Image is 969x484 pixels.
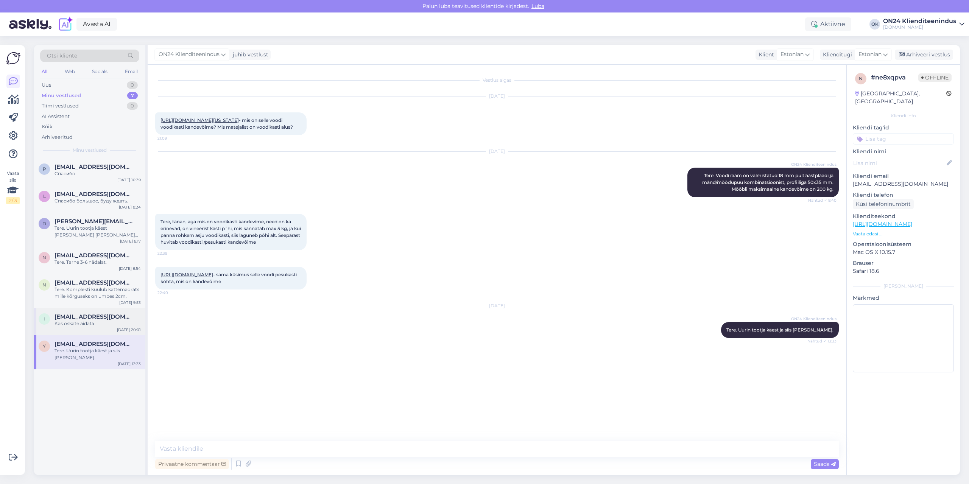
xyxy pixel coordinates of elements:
span: 22:39 [157,251,186,256]
div: Vaata siia [6,170,20,204]
div: 7 [127,92,138,100]
span: y [43,343,46,349]
p: Brauser [853,259,954,267]
div: [DATE] 9:54 [119,266,141,271]
a: [URL][DOMAIN_NAME] [160,272,213,277]
div: Privaatne kommentaar [155,459,229,469]
div: All [40,67,49,76]
span: Otsi kliente [47,52,77,60]
div: Vestlus algas [155,77,839,84]
div: Arhiveeri vestlus [895,50,953,60]
span: Offline [918,73,952,82]
div: 2 / 3 [6,197,20,204]
div: juhib vestlust [230,51,268,59]
span: N [42,282,46,288]
div: Kõik [42,123,53,131]
div: Klient [756,51,774,59]
span: yanic6@gmail.com [55,341,133,347]
span: ON24 Klienditeenindus [791,316,837,322]
span: Lengrin@rambler.ru [55,191,133,198]
p: Klienditeekond [853,212,954,220]
div: Küsi telefoninumbrit [853,199,914,209]
div: Tiimi vestlused [42,102,79,110]
span: ON24 Klienditeenindus [791,162,837,167]
div: [DATE] [155,302,839,309]
span: iirialeste645@gmail.com [55,313,133,320]
span: n [859,76,863,81]
div: Aktiivne [805,17,851,31]
a: [URL][DOMAIN_NAME][US_STATE] [160,117,239,123]
div: Web [63,67,76,76]
div: Socials [90,67,109,76]
p: Kliendi telefon [853,191,954,199]
div: # ne8xqpva [871,73,918,82]
div: [DATE] [155,148,839,155]
div: Tere. Uurin tootja käest [PERSON_NAME] [PERSON_NAME] saabub vastus. [55,225,141,238]
span: i [44,316,45,322]
span: L [43,193,46,199]
div: [DATE] 10:39 [117,177,141,183]
div: Tere. Tarne 3-6 nädalat. [55,259,141,266]
div: Arhiveeritud [42,134,73,141]
div: [DATE] 20:01 [117,327,141,333]
p: Operatsioonisüsteem [853,240,954,248]
span: Minu vestlused [73,147,107,154]
div: Спасибо большое, буду ждать. [55,198,141,204]
p: [EMAIL_ADDRESS][DOMAIN_NAME] [853,180,954,188]
div: [PERSON_NAME] [853,283,954,289]
div: [DATE] [155,93,839,100]
input: Lisa tag [853,133,954,145]
div: AI Assistent [42,113,70,120]
div: Спасибо [55,170,141,177]
p: Märkmed [853,294,954,302]
span: 21:09 [157,135,186,141]
span: Estonian [780,50,804,59]
span: Estonian [858,50,882,59]
span: Natalia90664@gmail.com [55,252,133,259]
span: d [42,221,46,226]
div: Kliendi info [853,112,954,119]
p: Kliendi email [853,172,954,180]
div: Kas oskate aidata [55,320,141,327]
div: Tere. Uurin tootja käest ja siis [PERSON_NAME]. [55,347,141,361]
div: [DOMAIN_NAME] [883,24,956,30]
span: N [42,255,46,260]
input: Lisa nimi [853,159,945,167]
div: Uus [42,81,51,89]
img: Askly Logo [6,51,20,65]
span: Saada [814,461,836,467]
div: 0 [127,81,138,89]
span: - sama küsimus selle voodi pesukasti kohta, mis on kandevõime [160,272,298,284]
div: 0 [127,102,138,110]
span: Tere. Uurin tootja käest ja siis [PERSON_NAME]. [726,327,833,333]
p: Safari 18.6 [853,267,954,275]
div: Klienditugi [820,51,852,59]
span: p [43,166,46,172]
div: OK [869,19,880,30]
span: Nähtud ✓ 13:33 [807,338,837,344]
div: [DATE] 8:24 [119,204,141,210]
div: Tere. Komplekti kuulub kattemadrats mille kõrguseks on umbes 2cm. [55,286,141,300]
p: Mac OS X 10.15.7 [853,248,954,256]
p: Kliendi tag'id [853,124,954,132]
span: Tere. Voodi raam on valmistatud 18 mm puitlaastplaadi ja mänd/mõõdupuu kombinatsioonist, profiili... [702,173,835,192]
span: Nähtud ✓ 8:40 [808,198,837,203]
span: Tere, tänan, aga mis on voodikasti kandevïme, need on ka erinevad, on vineerist kasti p¨hi, mis k... [160,219,302,245]
a: Avasta AI [76,18,117,31]
a: [URL][DOMAIN_NAME] [853,221,912,227]
span: Luba [529,3,547,9]
img: explore-ai [58,16,73,32]
span: - mis on selle voodi voodikasti kandevõime? Mis matejalist on voodikasti alus? [160,117,293,130]
div: [GEOGRAPHIC_DATA], [GEOGRAPHIC_DATA] [855,90,946,106]
div: [DATE] 13:33 [118,361,141,367]
div: [DATE] 9:53 [119,300,141,305]
span: 22:40 [157,290,186,296]
p: Vaata edasi ... [853,230,954,237]
span: d.e.n.antonov@outlook.com [55,218,133,225]
span: Nelsonmarvis7@gmail.com [55,279,133,286]
div: [DATE] 8:17 [120,238,141,244]
p: Kliendi nimi [853,148,954,156]
div: ON24 Klienditeenindus [883,18,956,24]
a: ON24 Klienditeenindus[DOMAIN_NAME] [883,18,964,30]
span: pawut@list.ru [55,163,133,170]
